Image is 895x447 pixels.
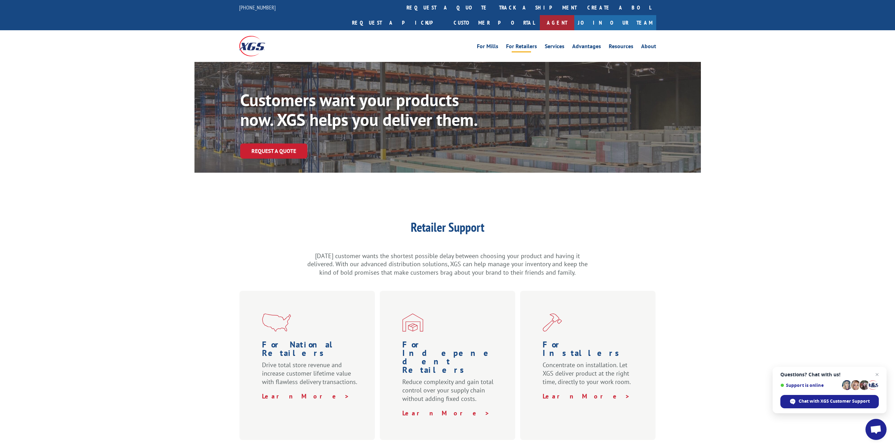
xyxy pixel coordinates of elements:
span: Support is online [780,383,839,388]
a: Learn More > [402,409,490,417]
a: For Retailers [506,44,537,51]
a: Join Our Team [574,15,656,30]
p: [DATE] customer wants the shortest possible delay between choosing your product and having it del... [307,252,588,277]
span: Questions? Chat with us! [780,372,879,377]
p: Reduce complexity and gain total control over your supply chain without adding fixed costs. [402,378,496,409]
a: Customer Portal [448,15,540,30]
p: Customers want your products now. XGS helps you deliver them. [240,90,492,129]
a: Advantages [572,44,601,51]
a: Request a Quote [240,143,307,159]
img: xgs-icon-nationwide-reach-red [262,313,291,332]
div: Chat with XGS Customer Support [780,395,879,408]
p: Concentrate on installation. Let XGS deliver product at the right time, directly to your work room. [543,361,636,392]
h1: Retailer Support [307,221,588,237]
a: Agent [540,15,574,30]
a: Learn More > [262,392,350,400]
h1: For National Retailers [262,340,361,361]
a: For Mills [477,44,498,51]
span: Close chat [873,370,881,379]
div: Open chat [865,419,887,440]
img: XGS_Icon_SMBFlooringRetailer_Red [402,313,423,332]
a: Learn More > [543,392,630,400]
p: Drive total store revenue and increase customer lifetime value with flawless delivery transactions. [262,361,361,392]
a: About [641,44,656,51]
img: XGS_Icon_Installers_Red [543,313,562,332]
h1: For Installers [543,340,636,361]
h1: For Indepenedent Retailers [402,340,496,378]
a: Services [545,44,564,51]
a: Resources [609,44,633,51]
span: Chat with XGS Customer Support [799,398,870,404]
a: Request a pickup [347,15,448,30]
a: [PHONE_NUMBER] [239,4,276,11]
